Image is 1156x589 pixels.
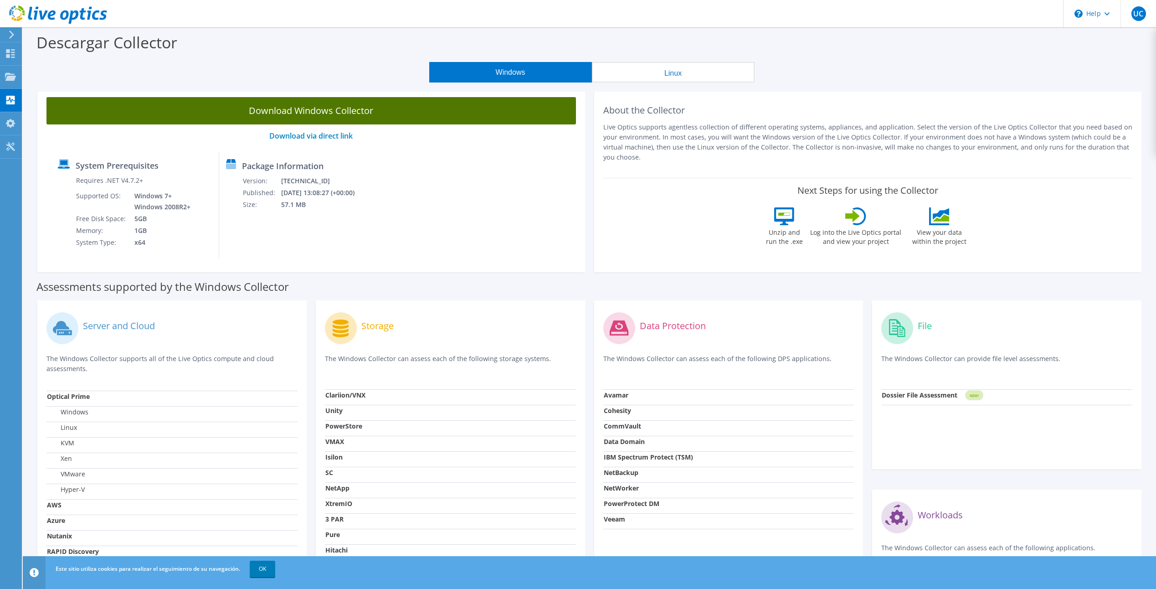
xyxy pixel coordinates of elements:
[604,437,645,446] strong: Data Domain
[604,391,628,399] strong: Avamar
[325,391,365,399] strong: Clariion/VNX
[47,470,85,479] label: VMware
[47,532,72,540] strong: Nutanix
[603,122,1133,162] p: Live Optics supports agentless collection of different operating systems, appliances, and applica...
[269,131,353,141] a: Download via direct link
[56,565,240,573] span: Este sitio utiliza cookies para realizar el seguimiento de su navegación.
[882,391,957,399] strong: Dossier File Assessment
[325,437,344,446] strong: VMAX
[325,422,362,430] strong: PowerStore
[47,485,85,494] label: Hyper-V
[361,321,394,331] label: Storage
[46,354,298,374] p: The Windows Collector supports all of the Live Optics compute and cloud assessments.
[281,199,366,211] td: 57.1 MB
[325,484,349,492] strong: NetApp
[83,321,155,331] label: Server and Cloud
[797,185,938,196] label: Next Steps for using the Collector
[128,190,192,213] td: Windows 7+ Windows 2008R2+
[76,213,128,225] td: Free Disk Space:
[604,422,641,430] strong: CommVault
[242,175,281,187] td: Version:
[918,511,963,520] label: Workloads
[429,62,592,83] button: Windows
[281,187,366,199] td: [DATE] 13:08:27 (+00:00)
[603,105,1133,116] h2: About the Collector
[47,547,99,556] strong: RAPID Discovery
[36,282,289,291] label: Assessments supported by the Windows Collector
[1074,10,1083,18] svg: \n
[47,501,62,509] strong: AWS
[763,225,805,246] label: Unzip and run the .exe
[250,561,275,577] a: OK
[128,237,192,248] td: x64
[46,97,576,124] a: Download Windows Collector
[128,225,192,237] td: 1GB
[970,393,979,398] tspan: NEW!
[76,237,128,248] td: System Type:
[47,516,65,525] strong: Azure
[325,453,343,461] strong: Isilon
[604,499,659,508] strong: PowerProtect DM
[325,406,343,415] strong: Unity
[325,546,348,554] strong: Hitachi
[325,515,344,523] strong: 3 PAR
[1131,6,1146,21] span: UC
[242,161,324,170] label: Package Information
[325,354,576,372] p: The Windows Collector can assess each of the following storage systems.
[76,161,159,170] label: System Prerequisites
[604,453,693,461] strong: IBM Spectrum Protect (TSM)
[325,468,333,477] strong: SC
[76,176,143,185] label: Requires .NET V4.7.2+
[604,468,638,477] strong: NetBackup
[604,406,631,415] strong: Cohesity
[881,354,1132,372] p: The Windows Collector can provide file level assessments.
[47,454,72,463] label: Xen
[325,530,340,539] strong: Pure
[325,499,352,508] strong: XtremIO
[281,175,366,187] td: [TECHNICAL_ID]
[603,354,854,372] p: The Windows Collector can assess each of the following DPS applications.
[881,543,1132,562] p: The Windows Collector can assess each of the following applications.
[918,321,932,331] label: File
[640,321,706,331] label: Data Protection
[76,190,128,213] td: Supported OS:
[604,515,625,523] strong: Veeam
[604,484,639,492] strong: NetWorker
[906,225,972,246] label: View your data within the project
[36,32,177,53] label: Descargar Collector
[76,225,128,237] td: Memory:
[128,213,192,225] td: 5GB
[47,408,88,417] label: Windows
[47,392,90,401] strong: Optical Prime
[810,225,902,246] label: Log into the Live Optics portal and view your project
[242,199,281,211] td: Size:
[47,423,77,432] label: Linux
[592,62,755,83] button: Linux
[47,439,74,448] label: KVM
[242,187,281,199] td: Published:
